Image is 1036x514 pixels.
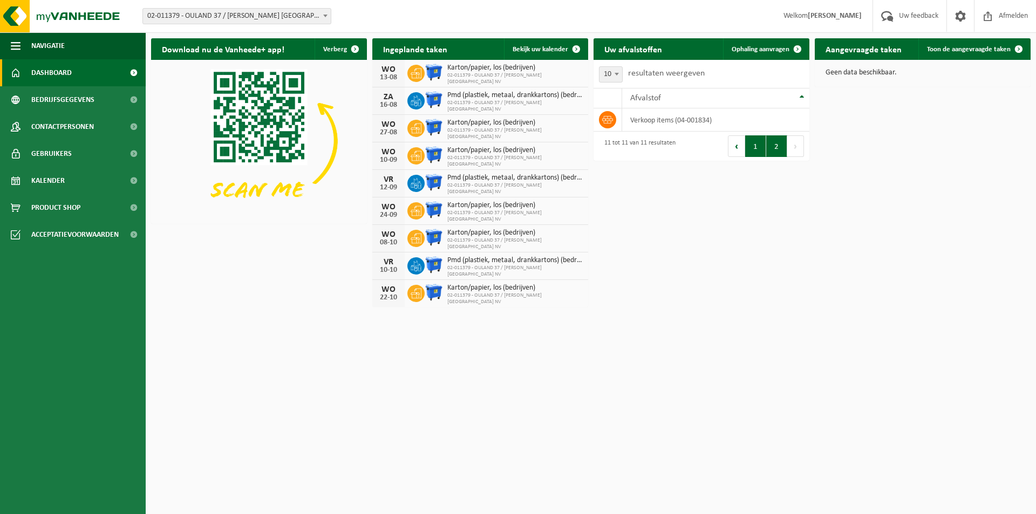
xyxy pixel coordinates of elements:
span: 02-011379 - OULAND 37 / [PERSON_NAME] [GEOGRAPHIC_DATA] NV [447,182,583,195]
span: 10 [599,66,623,83]
div: VR [378,258,399,266]
div: WO [378,285,399,294]
span: Karton/papier, los (bedrijven) [447,64,583,72]
span: 02-011379 - OULAND 37 / C. STEINWEG BELGIUM NV - ANTWERPEN [142,8,331,24]
span: Contactpersonen [31,113,94,140]
span: Karton/papier, los (bedrijven) [447,201,583,210]
div: 13-08 [378,74,399,81]
span: 02-011379 - OULAND 37 / [PERSON_NAME] [GEOGRAPHIC_DATA] NV [447,155,583,168]
span: 10 [599,67,622,82]
img: WB-1100-HPE-BE-04 [425,256,443,274]
div: WO [378,230,399,239]
div: ZA [378,93,399,101]
button: 1 [745,135,766,157]
span: Gebruikers [31,140,72,167]
span: Kalender [31,167,65,194]
span: Bekijk uw kalender [513,46,568,53]
h2: Uw afvalstoffen [594,38,673,59]
div: 10-09 [378,156,399,164]
div: WO [378,203,399,211]
img: WB-1100-HPE-BE-01 [425,228,443,246]
span: Dashboard [31,59,72,86]
h2: Download nu de Vanheede+ app! [151,38,295,59]
span: Pmd (plastiek, metaal, drankkartons) (bedrijven) [447,174,583,182]
button: Verberg [315,38,366,60]
img: WB-1100-HPE-BE-04 [425,173,443,191]
div: 11 tot 11 van 11 resultaten [599,134,676,158]
div: WO [378,120,399,129]
div: 08-10 [378,239,399,246]
button: Next [787,135,804,157]
span: 02-011379 - OULAND 37 / C. STEINWEG BELGIUM NV - ANTWERPEN [143,9,331,24]
td: verkoop items (04-001834) [622,108,809,132]
div: WO [378,65,399,74]
h2: Ingeplande taken [372,38,458,59]
div: 16-08 [378,101,399,109]
span: Karton/papier, los (bedrijven) [447,146,583,155]
span: 02-011379 - OULAND 37 / [PERSON_NAME] [GEOGRAPHIC_DATA] NV [447,265,583,278]
span: Karton/papier, los (bedrijven) [447,229,583,237]
span: Pmd (plastiek, metaal, drankkartons) (bedrijven) [447,256,583,265]
div: 10-10 [378,266,399,274]
label: resultaten weergeven [628,69,705,78]
span: Acceptatievoorwaarden [31,221,119,248]
div: VR [378,175,399,184]
span: 02-011379 - OULAND 37 / [PERSON_NAME] [GEOGRAPHIC_DATA] NV [447,210,583,223]
span: Pmd (plastiek, metaal, drankkartons) (bedrijven) [447,91,583,100]
a: Toon de aangevraagde taken [918,38,1030,60]
span: Navigatie [31,32,65,59]
a: Ophaling aanvragen [723,38,808,60]
span: 02-011379 - OULAND 37 / [PERSON_NAME] [GEOGRAPHIC_DATA] NV [447,237,583,250]
div: WO [378,148,399,156]
img: WB-1100-HPE-BE-04 [425,91,443,109]
span: Afvalstof [630,94,661,102]
img: WB-1100-HPE-BE-01 [425,283,443,301]
span: 02-011379 - OULAND 37 / [PERSON_NAME] [GEOGRAPHIC_DATA] NV [447,72,583,85]
button: 2 [766,135,787,157]
span: Product Shop [31,194,80,221]
div: 24-09 [378,211,399,219]
div: 27-08 [378,129,399,136]
a: Bekijk uw kalender [504,38,587,60]
img: WB-1100-HPE-BE-01 [425,118,443,136]
span: Karton/papier, los (bedrijven) [447,284,583,292]
button: Previous [728,135,745,157]
span: Ophaling aanvragen [732,46,789,53]
strong: [PERSON_NAME] [808,12,862,20]
span: Karton/papier, los (bedrijven) [447,119,583,127]
img: WB-1100-HPE-BE-01 [425,146,443,164]
img: WB-1100-HPE-BE-01 [425,63,443,81]
h2: Aangevraagde taken [815,38,912,59]
span: Verberg [323,46,347,53]
span: 02-011379 - OULAND 37 / [PERSON_NAME] [GEOGRAPHIC_DATA] NV [447,292,583,305]
span: Toon de aangevraagde taken [927,46,1011,53]
img: Download de VHEPlus App [151,60,367,222]
div: 22-10 [378,294,399,301]
p: Geen data beschikbaar. [826,69,1020,77]
div: 12-09 [378,184,399,191]
span: 02-011379 - OULAND 37 / [PERSON_NAME] [GEOGRAPHIC_DATA] NV [447,100,583,113]
span: Bedrijfsgegevens [31,86,94,113]
span: 02-011379 - OULAND 37 / [PERSON_NAME] [GEOGRAPHIC_DATA] NV [447,127,583,140]
img: WB-1100-HPE-BE-01 [425,201,443,219]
